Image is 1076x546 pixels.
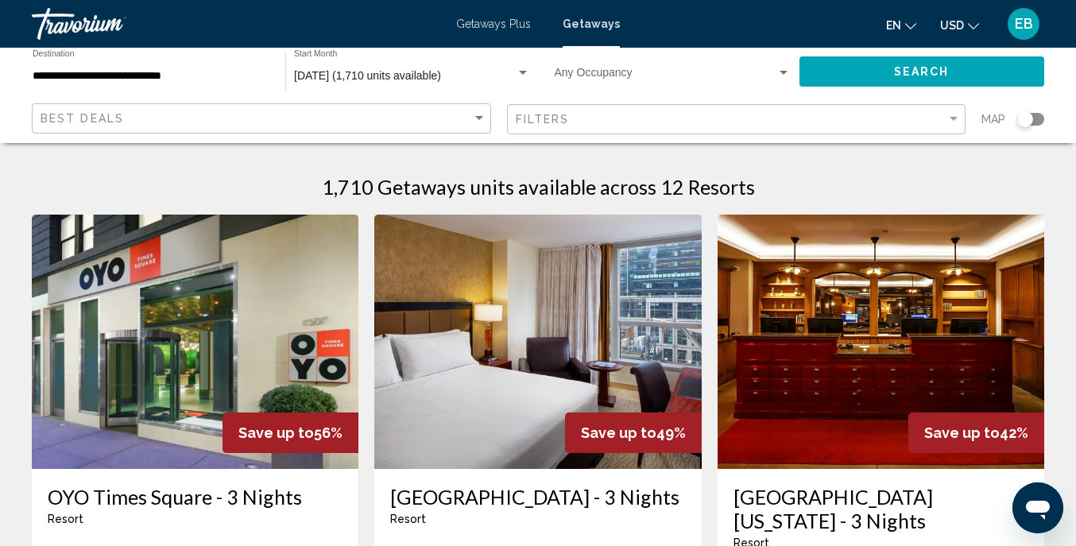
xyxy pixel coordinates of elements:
[238,424,314,441] span: Save up to
[390,485,685,509] a: [GEOGRAPHIC_DATA] - 3 Nights
[733,485,1028,532] a: [GEOGRAPHIC_DATA] [US_STATE] - 3 Nights
[718,215,1044,469] img: RT76O01X.jpg
[294,69,441,82] span: [DATE] (1,710 units available)
[456,17,531,30] a: Getaways Plus
[32,215,358,469] img: RY76E01X.jpg
[799,56,1045,86] button: Search
[581,424,656,441] span: Save up to
[48,485,343,509] a: OYO Times Square - 3 Nights
[894,66,950,79] span: Search
[940,19,964,32] span: USD
[1012,482,1063,533] iframe: Button to launch messaging window
[886,19,901,32] span: en
[41,112,486,126] mat-select: Sort by
[908,412,1044,453] div: 42%
[1003,7,1044,41] button: User Menu
[322,175,755,199] h1: 1,710 Getaways units available across 12 Resorts
[1015,16,1033,32] span: EB
[565,412,702,453] div: 49%
[981,108,1005,130] span: Map
[374,215,701,469] img: RU23I01X.jpg
[563,17,620,30] a: Getaways
[48,513,83,525] span: Resort
[507,103,966,136] button: Filter
[390,513,426,525] span: Resort
[924,424,1000,441] span: Save up to
[516,113,570,126] span: Filters
[32,8,440,40] a: Travorium
[886,14,916,37] button: Change language
[940,14,979,37] button: Change currency
[223,412,358,453] div: 56%
[41,112,124,125] span: Best Deals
